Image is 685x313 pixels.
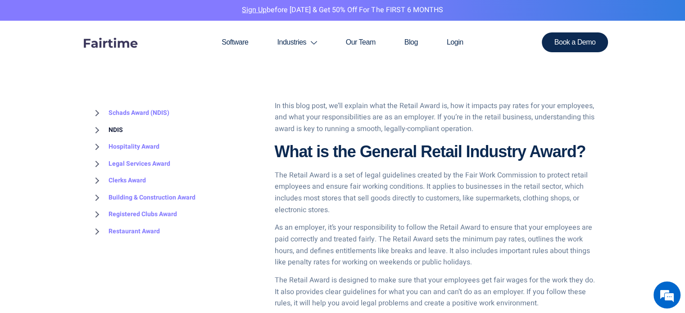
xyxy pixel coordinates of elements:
[91,172,146,189] a: Clerks Award
[91,189,195,206] a: Building & Construction Award
[5,213,172,245] textarea: Type your message and hit 'Enter'
[47,50,151,62] div: Chat with us now
[432,21,478,64] a: Login
[275,170,595,216] p: The Retail Award is a set of legal guidelines created by the Fair Work Commission to protect reta...
[91,138,159,155] a: Hospitality Award
[275,142,586,161] b: What is the General Retail Industry Award?
[554,39,596,46] span: Book a Demo
[542,32,608,52] a: Book a Demo
[390,21,432,64] a: Blog
[148,5,169,26] div: Minimize live chat window
[91,104,261,240] nav: BROWSE TOPICS
[263,21,331,64] a: Industries
[91,223,160,240] a: Restaurant Award
[91,206,177,223] a: Registered Clubs Award
[91,104,169,122] a: Schads Award (NDIS)
[91,122,123,139] a: NDIS
[275,100,595,135] p: In this blog post, we’ll explain what the Retail Award is, how it impacts pay rates for your empl...
[91,86,261,240] div: BROWSE TOPICS
[275,222,595,268] p: As an employer, it’s your responsibility to follow the Retail Award to ensure that your employees...
[331,21,390,64] a: Our Team
[7,5,678,16] p: before [DATE] & Get 50% Off for the FIRST 6 MONTHS
[52,97,124,188] span: We're online!
[91,155,170,172] a: Legal Services Award
[242,5,267,15] a: Sign Up
[207,21,263,64] a: Software
[275,275,595,309] p: The Retail Award is designed to make sure that your employees get fair wages for the work they do...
